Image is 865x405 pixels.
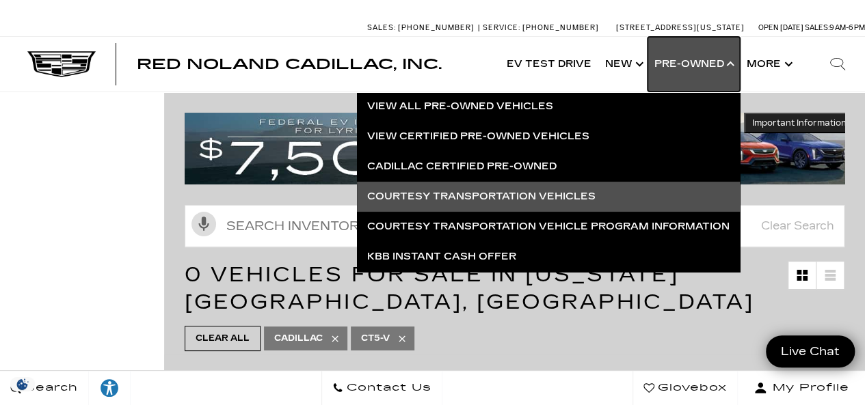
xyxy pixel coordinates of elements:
span: Clear All [196,330,250,347]
span: CT5-V [361,330,390,347]
button: More [740,37,797,92]
span: Service: [483,23,520,32]
span: [PHONE_NUMBER] [398,23,475,32]
a: New [598,37,648,92]
a: Courtesy Transportation Vehicles [357,182,740,212]
span: My Profile [767,378,849,397]
span: Red Noland Cadillac, Inc. [137,56,442,72]
a: Explore your accessibility options [89,371,131,405]
a: [STREET_ADDRESS][US_STATE] [616,23,745,32]
button: Open user profile menu [738,371,865,405]
img: Opt-Out Icon [7,377,38,391]
section: Click to Open Cookie Consent Modal [7,377,38,391]
a: Grid View [788,262,816,289]
span: Contact Us [343,378,431,397]
span: Important Information [752,117,847,128]
a: View Certified Pre-Owned Vehicles [357,122,740,152]
input: Search Inventory [185,205,844,247]
a: KBB Instant Cash Offer [357,242,740,272]
a: Courtesy Transportation Vehicle Program Information [357,212,740,242]
span: 0 Vehicles for Sale in [US_STATE][GEOGRAPHIC_DATA], [GEOGRAPHIC_DATA] [185,262,754,314]
span: Cadillac [274,330,323,347]
span: 9 AM-6 PM [829,23,865,32]
a: Service: [PHONE_NUMBER] [478,24,602,31]
div: Explore your accessibility options [89,378,130,398]
a: Red Noland Cadillac, Inc. [137,57,442,71]
a: Live Chat [766,335,855,367]
svg: Click to toggle on voice search [191,212,216,236]
a: Pre-Owned [648,37,740,92]
a: Sales: [PHONE_NUMBER] [367,24,478,31]
span: [PHONE_NUMBER] [522,23,599,32]
a: Contact Us [321,371,442,405]
span: Search [21,378,78,397]
img: vrp-tax-ending-august-version [185,113,855,184]
span: Live Chat [774,344,847,359]
button: Important Information [744,113,855,133]
img: Cadillac Dark Logo with Cadillac White Text [27,51,96,77]
span: Glovebox [654,378,727,397]
span: Sales: [367,23,396,32]
span: Sales: [805,23,829,32]
a: EV Test Drive [500,37,598,92]
a: Glovebox [633,371,738,405]
a: View All Pre-Owned Vehicles [357,92,740,122]
span: Open [DATE] [758,23,803,32]
a: Cadillac Certified Pre-Owned [357,152,740,182]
